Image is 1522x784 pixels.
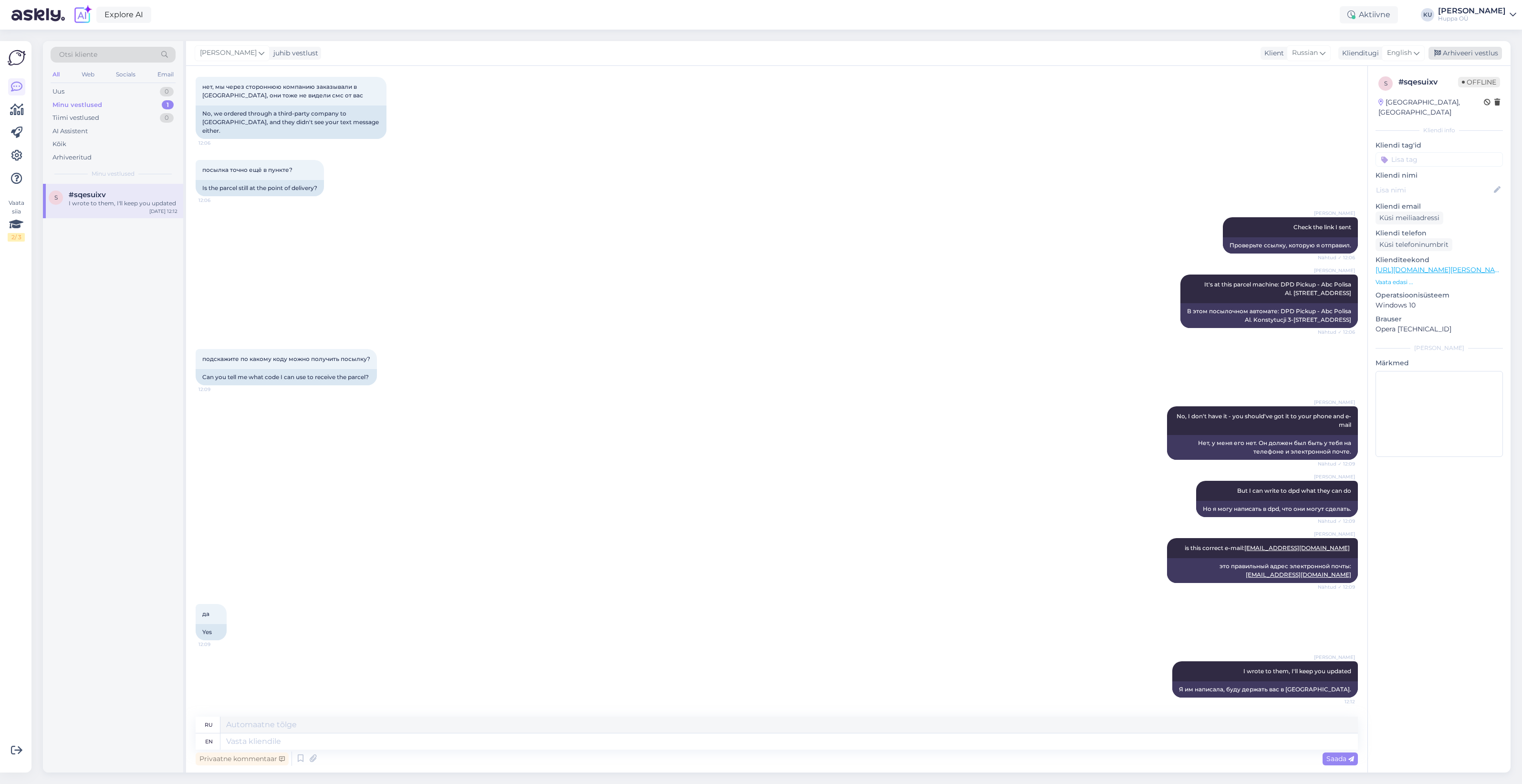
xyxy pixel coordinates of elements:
span: нет, мы через стороннюю компанию заказывали в [GEOGRAPHIC_DATA], они тоже не видели смс от вас [202,83,363,99]
span: посылка точно ещё в пункте? [202,166,292,173]
div: Socials [114,68,137,81]
div: Privaatne kommentaar [196,752,289,765]
div: 2 / 3 [8,233,25,242]
p: Brauser [1376,314,1503,324]
span: [PERSON_NAME] [1314,654,1355,661]
div: [PERSON_NAME] [1376,344,1503,352]
div: Я им написала, буду держать вас в [GEOGRAPHIC_DATA]. [1172,681,1358,698]
div: Проверьте ссылку, которую я отправил. [1223,237,1358,254]
a: [EMAIL_ADDRESS][DOMAIN_NAME] [1246,571,1351,578]
span: Nähtud ✓ 12:06 [1318,328,1355,336]
div: Is the parcel still at the point of delivery? [196,180,324,196]
div: en [205,733,213,750]
div: 0 [160,87,174,96]
div: Kõik [52,139,66,149]
p: Märkmed [1376,358,1503,368]
div: I wrote to them, I'll keep you updated [69,199,177,208]
div: Küsi telefoninumbrit [1376,238,1452,251]
div: All [51,68,62,81]
div: # sqesuixv [1398,76,1458,88]
span: [PERSON_NAME] [1314,399,1355,406]
div: Uus [52,87,64,96]
span: I wrote to them, I'll keep you updated [1243,667,1351,675]
a: [PERSON_NAME]Huppa OÜ [1438,7,1516,22]
div: Huppa OÜ [1438,15,1506,22]
div: Küsi meiliaadressi [1376,212,1443,224]
p: Vaata edasi ... [1376,278,1503,286]
div: No, we ordered through a third-party company to [GEOGRAPHIC_DATA], and they didn't see your text ... [196,106,386,139]
a: [EMAIL_ADDRESS][DOMAIN_NAME] [1244,544,1350,551]
span: Otsi kliente [59,50,97,60]
div: Email [156,68,176,81]
span: But I can write to dpd what they can do [1237,487,1351,494]
span: 12:09 [198,386,234,393]
span: Nähtud ✓ 12:09 [1318,583,1355,591]
span: [PERSON_NAME] [1314,530,1355,538]
span: Russian [1292,48,1318,58]
div: [GEOGRAPHIC_DATA], [GEOGRAPHIC_DATA] [1378,97,1484,117]
p: Kliendi email [1376,201,1503,212]
span: No, I don't have it - you should've got it to your phone and e-mail [1177,413,1351,428]
span: English [1387,48,1412,58]
div: 0 [160,113,174,123]
div: ru [205,717,213,733]
div: это правильный адрес электронной почты: [1167,558,1358,583]
span: [PERSON_NAME] [1314,210,1355,217]
a: Explore AI [96,7,151,23]
input: Lisa tag [1376,152,1503,167]
span: is this correct e-mail: [1185,544,1351,551]
span: 12:06 [198,197,234,204]
span: It's at this parcel machine: DPD Pickup - Abc Polisa Al. [STREET_ADDRESS] [1204,281,1351,297]
span: Nähtud ✓ 12:09 [1318,518,1355,525]
div: Arhiveeri vestlus [1428,47,1502,60]
span: #sqesuixv [69,191,106,199]
div: Aktiivne [1340,6,1398,23]
div: Klienditugi [1338,48,1379,58]
span: [PERSON_NAME] [1314,473,1355,480]
div: Arhiveeritud [52,153,92,162]
div: Can you tell me what code I can use to receive the parcel? [196,369,377,385]
div: juhib vestlust [270,48,318,58]
span: 12:09 [198,641,234,648]
div: KU [1421,8,1434,21]
div: [PERSON_NAME] [1438,7,1506,15]
div: [DATE] 12:12 [149,208,177,215]
span: 12:06 [198,139,234,147]
div: Klient [1261,48,1284,58]
p: Kliendi tag'id [1376,140,1503,150]
a: [URL][DOMAIN_NAME][PERSON_NAME] [1376,265,1507,274]
p: Klienditeekond [1376,255,1503,265]
span: да [202,610,209,617]
span: s [54,194,58,201]
span: [PERSON_NAME] [200,48,257,58]
span: Offline [1458,77,1500,87]
p: Kliendi nimi [1376,170,1503,180]
span: [PERSON_NAME] [1314,267,1355,274]
p: Operatsioonisüsteem [1376,290,1503,300]
p: Kliendi telefon [1376,228,1503,238]
div: Minu vestlused [52,100,102,110]
span: Nähtud ✓ 12:06 [1318,254,1355,261]
span: Saada [1326,754,1354,763]
img: Askly Logo [8,49,26,67]
div: Kliendi info [1376,126,1503,135]
span: Nähtud ✓ 12:09 [1318,460,1355,467]
div: Web [80,68,96,81]
img: explore-ai [73,5,93,25]
input: Lisa nimi [1376,185,1492,195]
span: s [1384,80,1387,87]
div: 1 [162,100,174,110]
div: Yes [196,624,227,640]
span: 12:12 [1319,698,1355,705]
p: Opera [TECHNICAL_ID] [1376,324,1503,334]
div: В этом посылочном автомате: DPD Pickup - Abc Polisa Al. Konstytucji 3-[STREET_ADDRESS] [1180,303,1358,328]
div: Но я могу написать в dpd, что они могут сделать. [1196,501,1358,517]
div: Vaata siia [8,199,25,242]
div: Нет, у меня его нет. Он должен был быть у тебя на телефоне и электронной почте. [1167,435,1358,460]
span: подскажите по какому коду можно получить посылку? [202,355,370,362]
span: Check the link I sent [1293,223,1351,231]
div: AI Assistent [52,127,88,136]
p: Windows 10 [1376,300,1503,310]
div: Tiimi vestlused [52,113,99,123]
span: Minu vestlused [92,170,135,178]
